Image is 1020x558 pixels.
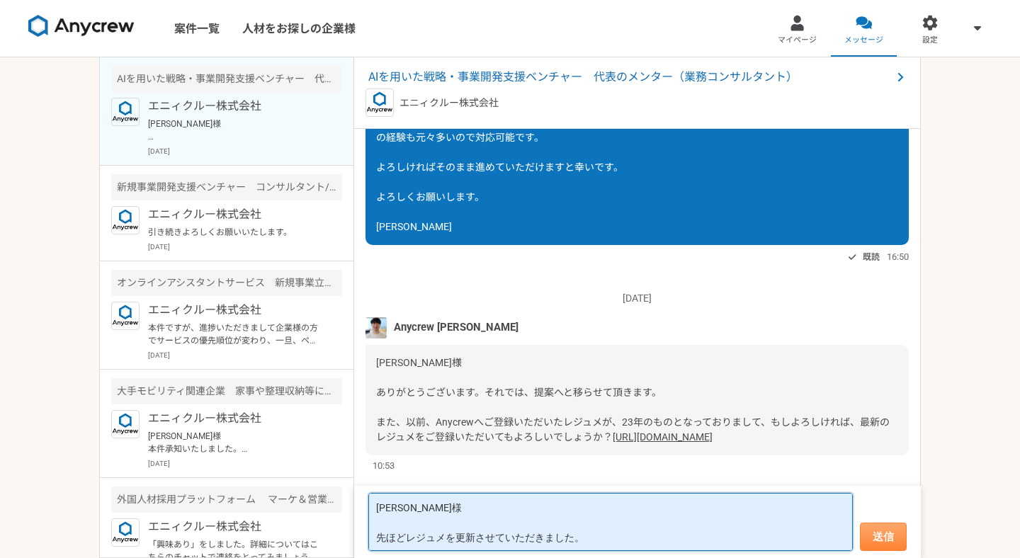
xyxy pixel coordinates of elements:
p: エニィクルー株式会社 [148,302,323,319]
img: logo_text_blue_01.png [111,518,140,547]
img: logo_text_blue_01.png [111,302,140,330]
span: 既読 [863,249,880,266]
p: エニィクルー株式会社 [148,518,323,535]
p: エニィクルー株式会社 [148,98,323,115]
span: 設定 [922,35,938,46]
img: logo_text_blue_01.png [365,89,394,117]
a: [URL][DOMAIN_NAME] [613,431,713,443]
img: 8DqYSo04kwAAAAASUVORK5CYII= [28,15,135,38]
p: [PERSON_NAME]様 ありがとうございます。それでは、提案へと移らせて頂きます。 また、以前、Anycrewへご登録いただいたレジュメが、23年のものとなっておりまして、もしよろしければ... [148,118,323,143]
p: [DATE] [148,458,342,469]
p: エニィクルー株式会社 [148,206,323,223]
p: エニィクルー株式会社 [148,410,323,427]
p: 本件ですが、進捗いただきまして企業様の方でサービスの優先順位が変わり、一旦、ペンディングという形となりました。ご紹介に至らず申し訳ございません。 よろしくお願いいたします。 [148,321,323,347]
p: [DATE] [148,241,342,252]
img: logo_text_blue_01.png [111,206,140,234]
span: メッセージ [844,35,883,46]
p: [DATE] [365,291,909,306]
button: 送信 [860,523,907,551]
p: [PERSON_NAME]様 本件承知いたしました。 また何かございましたら、よろしくお願いいたします。 [148,430,323,455]
img: logo_text_blue_01.png [111,98,140,126]
p: 引き続きよろしくお願いいたします。 [148,226,323,239]
p: [DATE] [148,350,342,360]
img: %E3%83%95%E3%82%9A%E3%83%AD%E3%83%95%E3%82%A3%E3%83%BC%E3%83%AB%E7%94%BB%E5%83%8F%E3%81%AE%E3%82%... [365,317,387,338]
span: [PERSON_NAME]様 ありがとうございます。それでは、提案へと移らせて頂きます。 また、以前、Anycrewへご登録いただいたレジュメが、23年のものとなっておりまして、もしよろしければ... [376,357,890,443]
p: [DATE] [148,146,342,156]
p: エニィクルー株式会社 [399,96,499,110]
div: AIを用いた戦略・事業開発支援ベンチャー 代表のメンター（業務コンサルタント） [111,66,342,92]
div: オンラインアシスタントサービス 新規事業立ち上げ（新規事業PM） [111,270,342,296]
span: 10:53 [373,459,395,472]
span: 16:50 [887,250,909,263]
div: 大手モビリティ関連企業 家事や整理収納等に関する企画・リサーチ・アドバイザー業務 [111,378,342,404]
span: Anycrew [PERSON_NAME] [394,319,518,335]
span: AIを用いた戦略・事業開発支援ベンチャー 代表のメンター（業務コンサルタント） [368,69,892,86]
textarea: [PERSON_NAME]様 先ほどレジュメを更新させていただきました。 [368,493,853,551]
div: 新規事業開発支援ベンチャー コンサルタント/PM [111,174,342,200]
span: マイページ [778,35,817,46]
span: [PERSON_NAME]様 ご連絡ありがとうございます。 プロジェクトマネジメントはここ数年、そして現在もコカコーラバトラーズジャパン様でも行っており、ビジネス側の経験も元々多いので対応可能で... [376,72,890,232]
div: 外国人材採用プラットフォーム マーケ＆営業プロセス改善・強化（CRO相当） [111,486,342,513]
img: logo_text_blue_01.png [111,410,140,438]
